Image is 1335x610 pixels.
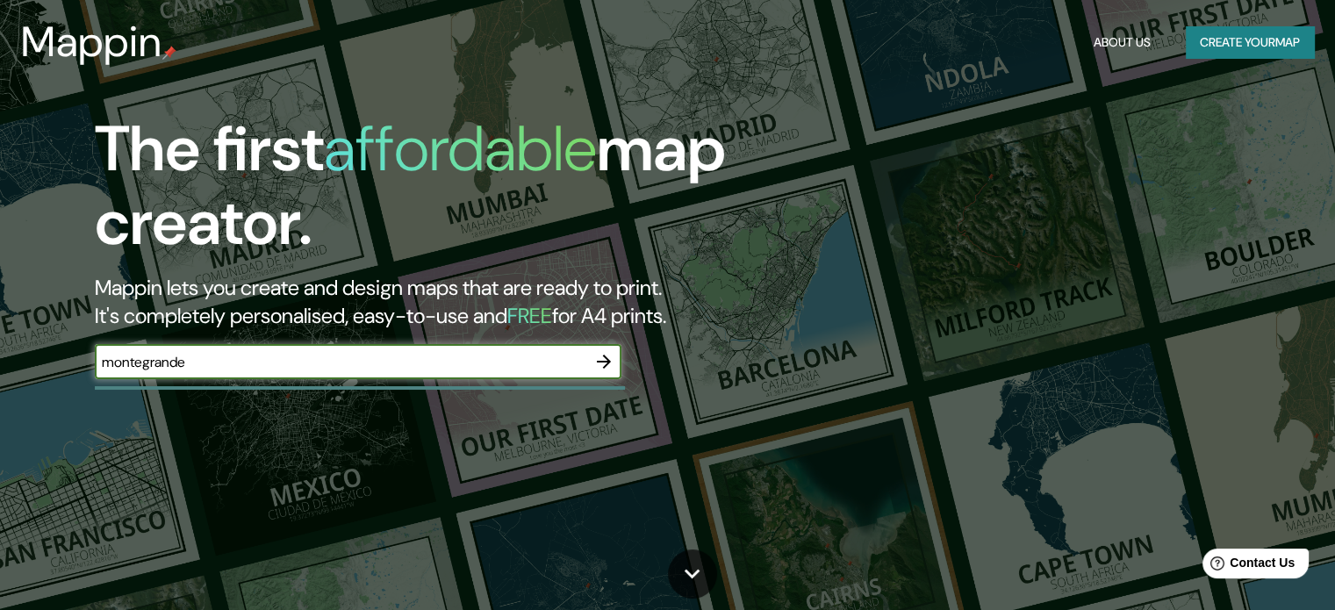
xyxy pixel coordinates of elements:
iframe: Help widget launcher [1179,542,1316,591]
button: Create yourmap [1186,26,1314,59]
button: About Us [1087,26,1158,59]
input: Choose your favourite place [95,352,586,372]
h1: affordable [324,108,597,190]
h1: The first map creator. [95,112,763,274]
img: mappin-pin [162,46,176,60]
h5: FREE [507,302,552,329]
h3: Mappin [21,18,162,67]
h2: Mappin lets you create and design maps that are ready to print. It's completely personalised, eas... [95,274,763,330]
